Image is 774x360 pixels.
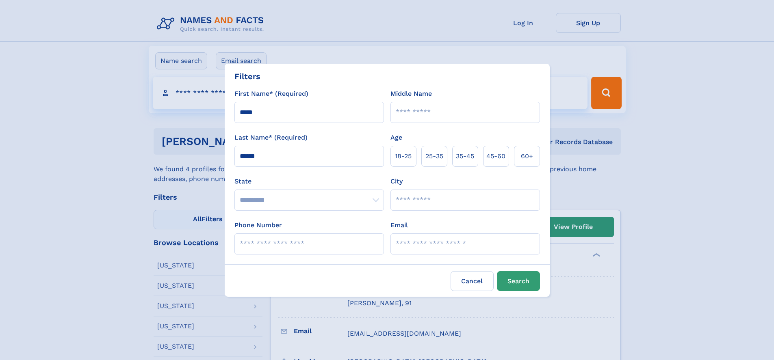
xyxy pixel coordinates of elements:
[234,220,282,230] label: Phone Number
[234,177,384,186] label: State
[234,70,260,82] div: Filters
[486,151,505,161] span: 45‑60
[497,271,540,291] button: Search
[425,151,443,161] span: 25‑35
[521,151,533,161] span: 60+
[390,89,432,99] label: Middle Name
[234,89,308,99] label: First Name* (Required)
[390,177,403,186] label: City
[390,220,408,230] label: Email
[395,151,412,161] span: 18‑25
[390,133,402,142] label: Age
[234,133,308,142] label: Last Name* (Required)
[451,271,494,291] label: Cancel
[456,151,474,161] span: 35‑45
